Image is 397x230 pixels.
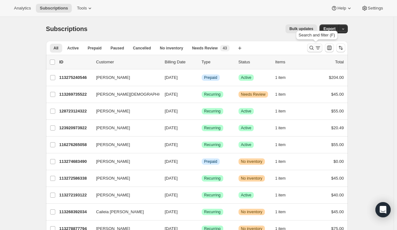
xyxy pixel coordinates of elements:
span: $204.00 [329,75,344,80]
span: Active [67,46,79,51]
span: Recurring [204,142,221,147]
p: 113274683490 [59,158,91,165]
span: Subscriptions [40,6,68,11]
button: [PERSON_NAME] [92,73,156,83]
span: $45.00 [331,209,344,214]
span: Help [337,6,346,11]
span: [DATE] [165,92,178,97]
span: Active [241,142,252,147]
span: 1 item [275,193,286,198]
p: 113275240546 [59,74,91,81]
p: Total [335,59,344,65]
button: Settings [358,4,387,13]
span: [PERSON_NAME] [96,158,130,165]
span: Needs Review [241,92,266,97]
div: 113272193122[PERSON_NAME][DATE]SuccessRecurringSuccessActive1 item$40.00 [59,191,344,200]
span: Analytics [14,6,31,11]
p: 113272586338 [59,175,91,182]
div: Type [202,59,233,65]
button: [PERSON_NAME] [92,157,156,167]
span: No inventory [241,159,262,164]
button: 1 item [275,191,293,200]
div: 113269735522[PERSON_NAME][DEMOGRAPHIC_DATA][DATE]SuccessRecurringWarningNeeds Review1 item$45.00 [59,90,344,99]
div: 113268392034Caileia [PERSON_NAME][DATE]SuccessRecurringWarningNo inventory1 item$45.00 [59,208,344,216]
button: 1 item [275,140,293,149]
span: $40.00 [331,193,344,197]
span: [DATE] [165,75,178,80]
button: Tools [73,4,97,13]
span: [PERSON_NAME] [96,175,130,182]
span: [DATE] [165,209,178,214]
button: Customize table column order and visibility [325,43,334,52]
span: Export [323,26,335,31]
span: Prepaid [88,46,102,51]
p: ID [59,59,91,65]
span: [PERSON_NAME] [96,125,130,131]
div: 113272586338[PERSON_NAME][DATE]SuccessRecurringWarningNo inventory1 item$45.00 [59,174,344,183]
div: 113274683490[PERSON_NAME][DATE]InfoPrepaidWarningNo inventory1 item$0.00 [59,157,344,166]
button: [PERSON_NAME] [92,190,156,200]
span: Active [241,75,252,80]
span: 1 item [275,159,286,164]
span: Settings [368,6,383,11]
span: Subscriptions [46,25,88,32]
span: $20.49 [331,125,344,130]
span: 1 item [275,125,286,131]
span: Cancelled [133,46,151,51]
button: [PERSON_NAME] [92,173,156,183]
button: Subscriptions [36,4,72,13]
span: Active [241,109,252,114]
span: Caileia [PERSON_NAME] [96,209,144,215]
p: 113272193122 [59,192,91,198]
span: 43 [223,46,227,51]
span: [PERSON_NAME][DEMOGRAPHIC_DATA] [96,91,176,98]
p: 128723124322 [59,108,91,114]
button: 1 item [275,157,293,166]
span: [PERSON_NAME] [96,142,130,148]
button: 1 item [275,174,293,183]
button: Caileia [PERSON_NAME] [92,207,156,217]
span: $45.00 [331,176,344,181]
span: Recurring [204,92,221,97]
button: Help [327,4,356,13]
span: Active [241,125,252,131]
span: [PERSON_NAME] [96,108,130,114]
span: Recurring [204,125,221,131]
p: Customer [96,59,160,65]
span: Recurring [204,209,221,214]
span: 1 item [275,176,286,181]
span: Bulk updates [289,26,313,31]
button: Bulk updates [286,24,317,33]
button: [PERSON_NAME][DEMOGRAPHIC_DATA] [92,89,156,99]
button: Analytics [10,4,35,13]
button: 1 item [275,73,293,82]
span: 1 item [275,92,286,97]
span: Needs Review [192,46,218,51]
button: [PERSON_NAME] [92,123,156,133]
button: 1 item [275,124,293,132]
span: $0.00 [333,159,344,164]
span: $55.00 [331,109,344,113]
span: Prepaid [204,75,217,80]
button: Sort the results [336,43,345,52]
span: Recurring [204,109,221,114]
span: Paused [111,46,124,51]
span: [DATE] [165,176,178,181]
span: Recurring [204,193,221,198]
button: 1 item [275,208,293,216]
div: 116276265058[PERSON_NAME][DATE]SuccessRecurringSuccessActive1 item$55.00 [59,140,344,149]
div: 113275240546[PERSON_NAME][DATE]InfoPrepaidSuccessActive1 item$204.00 [59,73,344,82]
button: Create new view [235,44,245,53]
div: Open Intercom Messenger [375,202,391,217]
span: No inventory [160,46,183,51]
p: 123920973922 [59,125,91,131]
span: $45.00 [331,92,344,97]
span: Prepaid [204,159,217,164]
button: 1 item [275,107,293,116]
span: Active [241,193,252,198]
button: Export [320,24,339,33]
button: [PERSON_NAME] [92,106,156,116]
span: [PERSON_NAME] [96,192,130,198]
span: 1 item [275,109,286,114]
span: [DATE] [165,142,178,147]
